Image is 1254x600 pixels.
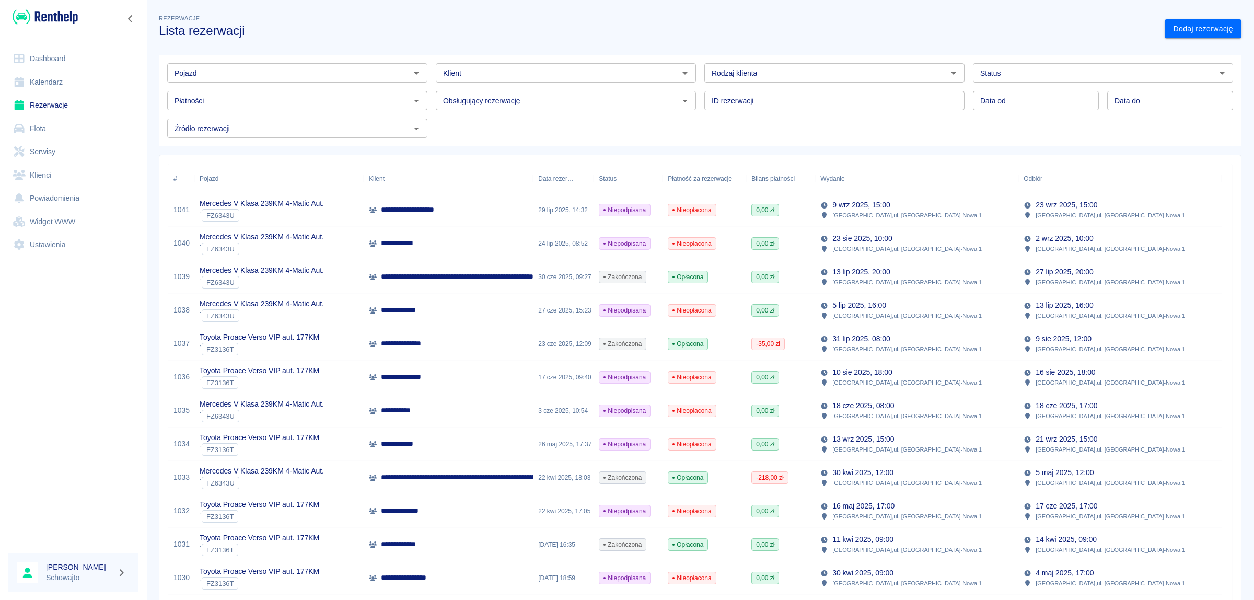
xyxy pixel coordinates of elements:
[1036,478,1185,488] p: [GEOGRAPHIC_DATA] , ul. [GEOGRAPHIC_DATA]-Nowa 1
[832,579,982,588] p: [GEOGRAPHIC_DATA] , ul. [GEOGRAPHIC_DATA]-Nowa 1
[752,540,779,549] span: 0,00 zł
[599,573,650,583] span: Niepodpisana
[752,272,779,282] span: 0,00 zł
[1165,19,1241,39] a: Dodaj rezerwację
[752,440,779,449] span: 0,00 zł
[832,278,982,287] p: [GEOGRAPHIC_DATA] , ul. [GEOGRAPHIC_DATA]-Nowa 1
[832,534,893,545] p: 11 kwi 2025, 09:00
[1018,164,1222,193] div: Odbiór
[668,373,715,382] span: Nieopłacona
[200,399,324,410] p: Mercedes V Klasa 239KM 4-Matic Aut.
[815,164,1018,193] div: Wydanie
[1036,267,1093,278] p: 27 lip 2025, 20:00
[832,344,982,354] p: [GEOGRAPHIC_DATA] , ul. [GEOGRAPHIC_DATA]-Nowa 1
[533,528,594,561] div: [DATE] 16:35
[202,412,239,420] span: FZ6343U
[200,198,324,209] p: Mercedes V Klasa 239KM 4-Matic Aut.
[533,461,594,494] div: 22 kwi 2025, 18:03
[668,506,715,516] span: Nieopłacona
[832,244,982,253] p: [GEOGRAPHIC_DATA] , ul. [GEOGRAPHIC_DATA]-Nowa 1
[832,434,894,445] p: 13 wrz 2025, 15:00
[1036,200,1097,211] p: 23 wrz 2025, 15:00
[668,473,707,482] span: Opłacona
[668,339,707,349] span: Opłacona
[8,117,138,141] a: Flota
[668,573,715,583] span: Nieopłacona
[200,298,324,309] p: Mercedes V Klasa 239KM 4-Matic Aut.
[533,561,594,595] div: [DATE] 18:59
[668,205,715,215] span: Nieopłacona
[1036,512,1185,521] p: [GEOGRAPHIC_DATA] , ul. [GEOGRAPHIC_DATA]-Nowa 1
[599,540,646,549] span: Zakończona
[1036,467,1094,478] p: 5 maj 2025, 12:00
[599,164,617,193] div: Status
[599,239,650,248] span: Niepodpisana
[173,472,190,483] a: 1033
[599,205,650,215] span: Niepodpisana
[1036,333,1092,344] p: 9 sie 2025, 12:00
[668,239,715,248] span: Nieopłacona
[752,473,787,482] span: -218,00 zł
[173,372,190,383] a: 1036
[173,271,190,282] a: 1039
[1036,445,1185,454] p: [GEOGRAPHIC_DATA] , ul. [GEOGRAPHIC_DATA]-Nowa 1
[173,539,190,550] a: 1031
[200,432,319,443] p: Toyota Proace Verso VIP aut. 177KM
[599,373,650,382] span: Niepodpisana
[820,164,844,193] div: Wydanie
[1036,300,1093,311] p: 13 lip 2025, 16:00
[200,477,324,489] div: `
[8,47,138,71] a: Dashboard
[832,501,895,512] p: 16 maj 2025, 17:00
[599,339,646,349] span: Zakończona
[845,171,860,186] button: Sort
[168,164,194,193] div: #
[533,260,594,294] div: 30 cze 2025, 09:27
[200,544,319,556] div: `
[668,440,715,449] span: Nieopłacona
[202,379,238,387] span: FZ3136T
[200,164,218,193] div: Pojazd
[173,405,190,416] a: 1035
[1036,311,1185,320] p: [GEOGRAPHIC_DATA] , ul. [GEOGRAPHIC_DATA]-Nowa 1
[200,443,319,456] div: `
[752,406,779,416] span: 0,00 zł
[533,428,594,461] div: 26 maj 2025, 17:37
[46,562,113,572] h6: [PERSON_NAME]
[1036,579,1185,588] p: [GEOGRAPHIC_DATA] , ul. [GEOGRAPHIC_DATA]-Nowa 1
[832,445,982,454] p: [GEOGRAPHIC_DATA] , ul. [GEOGRAPHIC_DATA]-Nowa 1
[832,367,892,378] p: 10 sie 2025, 18:00
[832,400,894,411] p: 18 cze 2025, 08:00
[752,373,779,382] span: 0,00 zł
[202,546,238,554] span: FZ3136T
[594,164,663,193] div: Status
[202,479,239,487] span: FZ6343U
[1036,367,1095,378] p: 16 sie 2025, 18:00
[752,205,779,215] span: 0,00 zł
[8,210,138,234] a: Widget WWW
[533,164,594,193] div: Data rezerwacji
[973,91,1099,110] input: DD.MM.YYYY
[832,512,982,521] p: [GEOGRAPHIC_DATA] , ul. [GEOGRAPHIC_DATA]-Nowa 1
[200,343,319,355] div: `
[751,164,795,193] div: Bilans płatności
[200,499,319,510] p: Toyota Proace Verso VIP aut. 177KM
[8,187,138,210] a: Powiadomienia
[599,440,650,449] span: Niepodpisana
[832,211,982,220] p: [GEOGRAPHIC_DATA] , ul. [GEOGRAPHIC_DATA]-Nowa 1
[200,533,319,544] p: Toyota Proace Verso VIP aut. 177KM
[8,233,138,257] a: Ustawienia
[202,245,239,253] span: FZ6343U
[202,212,239,220] span: FZ6343U
[1036,211,1185,220] p: [GEOGRAPHIC_DATA] , ul. [GEOGRAPHIC_DATA]-Nowa 1
[1036,411,1185,421] p: [GEOGRAPHIC_DATA] , ul. [GEOGRAPHIC_DATA]-Nowa 1
[832,200,890,211] p: 9 wrz 2025, 15:00
[832,311,982,320] p: [GEOGRAPHIC_DATA] , ul. [GEOGRAPHIC_DATA]-Nowa 1
[668,540,707,549] span: Opłacona
[200,410,324,422] div: `
[409,66,424,80] button: Otwórz
[173,164,177,193] div: #
[533,394,594,428] div: 3 cze 2025, 10:54
[1036,534,1097,545] p: 14 kwi 2025, 09:00
[1036,378,1185,387] p: [GEOGRAPHIC_DATA] , ul. [GEOGRAPHIC_DATA]-Nowa 1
